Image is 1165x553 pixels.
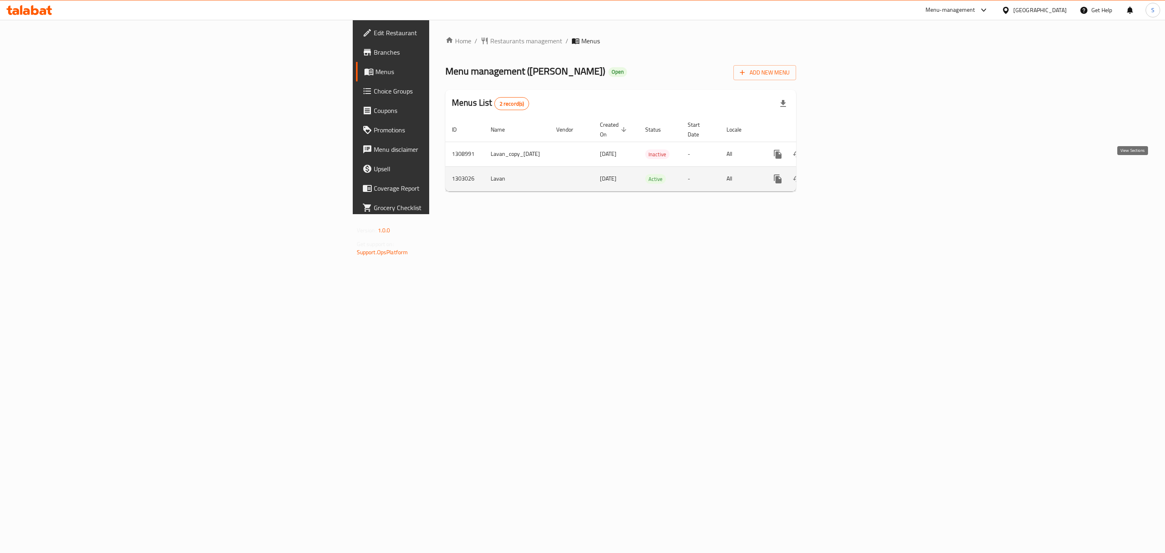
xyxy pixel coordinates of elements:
[608,68,627,75] span: Open
[768,145,788,164] button: more
[357,247,408,257] a: Support.OpsPlatform
[356,159,547,179] a: Upsell
[374,28,541,38] span: Edit Restaurant
[762,117,852,142] th: Actions
[374,183,541,193] span: Coverage Report
[733,65,796,80] button: Add New Menu
[445,36,796,46] nav: breadcrumb
[356,101,547,120] a: Coupons
[1151,6,1154,15] span: S
[600,173,616,184] span: [DATE]
[378,225,390,236] span: 1.0.0
[357,225,377,236] span: Version:
[356,62,547,81] a: Menus
[495,100,529,108] span: 2 record(s)
[581,36,600,46] span: Menus
[556,125,584,134] span: Vendor
[727,125,752,134] span: Locale
[740,68,790,78] span: Add New Menu
[374,47,541,57] span: Branches
[720,166,762,191] td: All
[452,125,467,134] span: ID
[788,145,807,164] button: Change Status
[926,5,975,15] div: Menu-management
[491,125,515,134] span: Name
[566,36,568,46] li: /
[375,67,541,77] span: Menus
[600,149,616,159] span: [DATE]
[645,149,669,159] div: Inactive
[374,145,541,154] span: Menu disclaimer
[445,117,852,191] table: enhanced table
[356,140,547,159] a: Menu disclaimer
[374,125,541,135] span: Promotions
[374,86,541,96] span: Choice Groups
[374,164,541,174] span: Upsell
[768,169,788,189] button: more
[600,120,629,139] span: Created On
[356,198,547,217] a: Grocery Checklist
[356,81,547,101] a: Choice Groups
[720,142,762,166] td: All
[681,166,720,191] td: -
[494,97,530,110] div: Total records count
[645,174,666,184] span: Active
[645,150,669,159] span: Inactive
[688,120,710,139] span: Start Date
[788,169,807,189] button: Change Status
[356,179,547,198] a: Coverage Report
[374,203,541,213] span: Grocery Checklist
[608,67,627,77] div: Open
[374,106,541,115] span: Coupons
[452,97,529,110] h2: Menus List
[645,125,671,134] span: Status
[356,43,547,62] a: Branches
[1013,6,1067,15] div: [GEOGRAPHIC_DATA]
[773,94,793,113] div: Export file
[357,239,394,249] span: Get support on:
[356,23,547,43] a: Edit Restaurant
[681,142,720,166] td: -
[356,120,547,140] a: Promotions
